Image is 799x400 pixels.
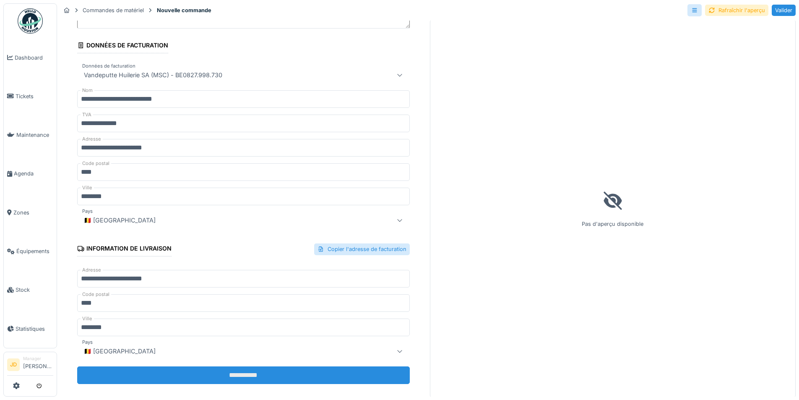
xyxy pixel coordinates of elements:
[7,358,20,371] li: JD
[4,38,57,77] a: Dashboard
[4,77,57,115] a: Tickets
[77,242,172,256] div: Information de livraison
[772,5,796,16] div: Valider
[18,8,43,34] img: Badge_color-CXgf-gQk.svg
[16,92,53,100] span: Tickets
[81,70,226,80] div: Vandeputte Huilerie SA (MSC) - BE0827.998.730
[154,6,215,14] strong: Nouvelle commande
[4,193,57,232] a: Zones
[4,309,57,348] a: Statistiques
[4,232,57,270] a: Équipements
[81,184,94,191] label: Ville
[16,325,53,333] span: Statistiques
[81,160,111,167] label: Code postal
[81,267,103,274] label: Adresse
[23,356,53,362] div: Manager
[81,215,159,225] div: 🇧🇪 [GEOGRAPHIC_DATA]
[4,271,57,309] a: Stock
[430,20,796,397] div: Pas d'aperçu disponible
[81,315,94,322] label: Ville
[7,356,53,376] a: JD Manager[PERSON_NAME]
[81,291,111,298] label: Code postal
[4,154,57,193] a: Agenda
[81,87,94,94] label: Nom
[15,54,53,62] span: Dashboard
[16,286,53,294] span: Stock
[81,339,94,346] label: Pays
[81,208,94,215] label: Pays
[314,243,410,255] div: Copier l'adresse de facturation
[16,131,53,139] span: Maintenance
[81,136,103,143] label: Adresse
[13,209,53,217] span: Zones
[81,346,159,356] div: 🇧🇪 [GEOGRAPHIC_DATA]
[81,111,93,118] label: TVA
[705,5,768,16] div: Rafraîchir l'aperçu
[77,39,168,53] div: Données de facturation
[14,170,53,178] span: Agenda
[4,116,57,154] a: Maintenance
[16,247,53,255] span: Équipements
[83,6,144,14] div: Commandes de matériel
[81,63,137,70] label: Données de facturation
[23,356,53,374] li: [PERSON_NAME]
